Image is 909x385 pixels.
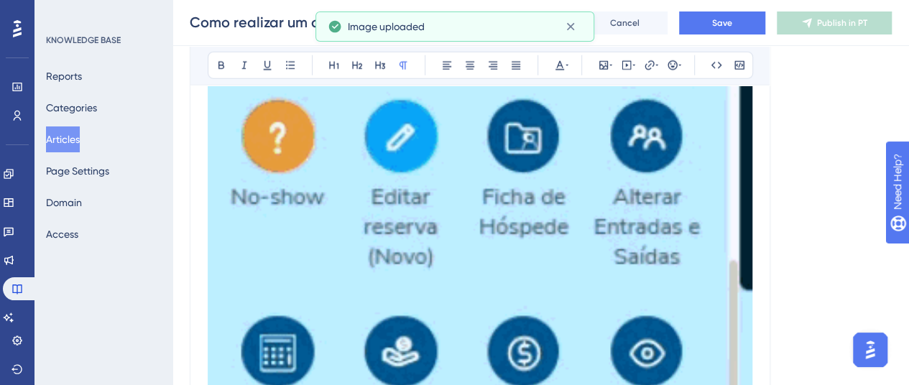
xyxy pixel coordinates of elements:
button: Access [46,221,78,247]
span: Need Help? [34,4,90,21]
span: Image uploaded [348,18,425,35]
button: Domain [46,190,82,215]
button: Save [679,11,765,34]
div: KNOWLEDGE BASE [46,34,121,46]
span: Cancel [610,17,640,29]
span: Save [712,17,732,29]
button: Articles [46,126,80,152]
button: Page Settings [46,158,109,184]
button: Reports [46,63,82,89]
button: Cancel [581,11,668,34]
button: Categories [46,95,97,121]
iframe: UserGuiding AI Assistant Launcher [849,328,892,371]
button: Publish in PT [777,11,892,34]
input: Article Name [190,12,389,32]
span: Publish in PT [817,17,867,29]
